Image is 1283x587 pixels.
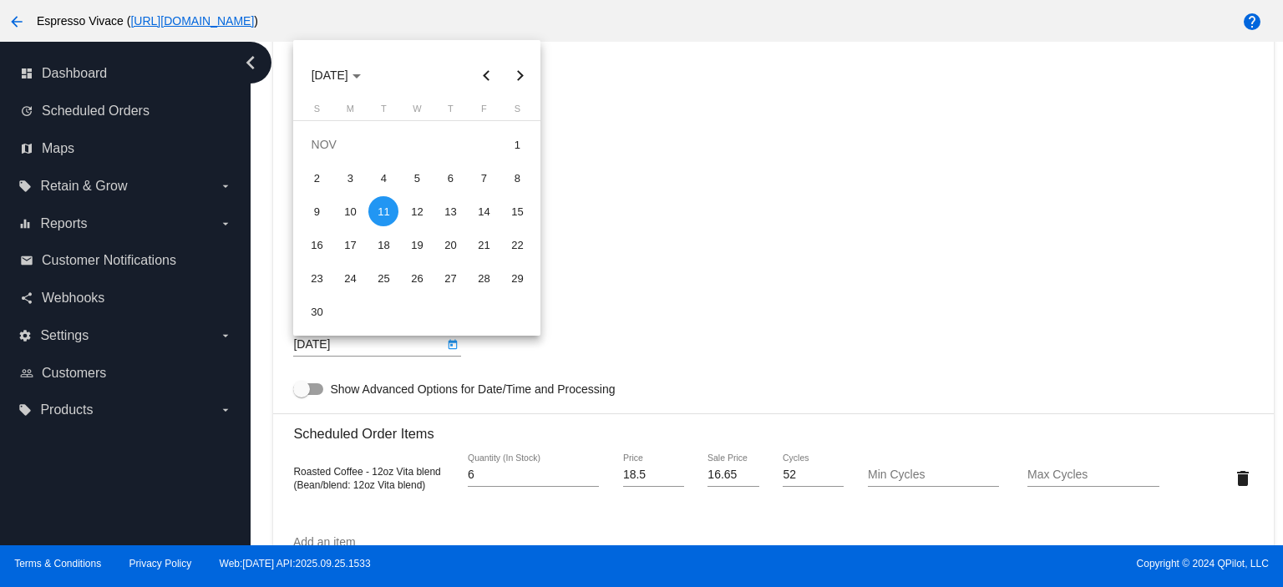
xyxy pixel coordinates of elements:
th: Sunday [300,104,333,120]
td: November 22, 2025 [500,228,534,261]
td: November 27, 2025 [434,261,467,295]
div: 18 [368,230,398,260]
td: November 25, 2025 [367,261,400,295]
th: Friday [467,104,500,120]
td: November 10, 2025 [333,195,367,228]
td: November 18, 2025 [367,228,400,261]
th: Thursday [434,104,467,120]
td: November 3, 2025 [333,161,367,195]
div: 2 [302,163,332,193]
td: November 19, 2025 [400,228,434,261]
td: November 21, 2025 [467,228,500,261]
td: November 14, 2025 [467,195,500,228]
td: November 4, 2025 [367,161,400,195]
div: 25 [368,263,398,293]
th: Saturday [500,104,534,120]
td: November 13, 2025 [434,195,467,228]
th: Tuesday [367,104,400,120]
td: November 17, 2025 [333,228,367,261]
td: NOV [300,128,500,161]
td: November 8, 2025 [500,161,534,195]
td: November 2, 2025 [300,161,333,195]
div: 5 [402,163,432,193]
div: 7 [469,163,499,193]
div: 1 [502,129,532,159]
td: November 16, 2025 [300,228,333,261]
div: 16 [302,230,332,260]
div: 27 [435,263,465,293]
td: November 15, 2025 [500,195,534,228]
td: November 20, 2025 [434,228,467,261]
div: 24 [335,263,365,293]
td: November 28, 2025 [467,261,500,295]
td: November 1, 2025 [500,128,534,161]
div: 10 [335,196,365,226]
div: 15 [502,196,532,226]
td: November 7, 2025 [467,161,500,195]
div: 22 [502,230,532,260]
th: Wednesday [400,104,434,120]
div: 9 [302,196,332,226]
button: Previous month [469,58,503,92]
button: Choose month and year [298,58,374,92]
td: November 11, 2025 [367,195,400,228]
td: November 9, 2025 [300,195,333,228]
td: November 5, 2025 [400,161,434,195]
div: 28 [469,263,499,293]
td: November 29, 2025 [500,261,534,295]
div: 23 [302,263,332,293]
div: 3 [335,163,365,193]
div: 11 [368,196,398,226]
td: November 30, 2025 [300,295,333,328]
th: Monday [333,104,367,120]
div: 21 [469,230,499,260]
td: November 26, 2025 [400,261,434,295]
div: 6 [435,163,465,193]
td: November 24, 2025 [333,261,367,295]
div: 17 [335,230,365,260]
div: 19 [402,230,432,260]
td: November 6, 2025 [434,161,467,195]
button: Next month [503,58,536,92]
div: 14 [469,196,499,226]
td: November 23, 2025 [300,261,333,295]
span: [DATE] [312,68,361,82]
div: 20 [435,230,465,260]
div: 12 [402,196,432,226]
div: 13 [435,196,465,226]
div: 29 [502,263,532,293]
div: 30 [302,296,332,326]
td: November 12, 2025 [400,195,434,228]
div: 4 [368,163,398,193]
div: 26 [402,263,432,293]
div: 8 [502,163,532,193]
